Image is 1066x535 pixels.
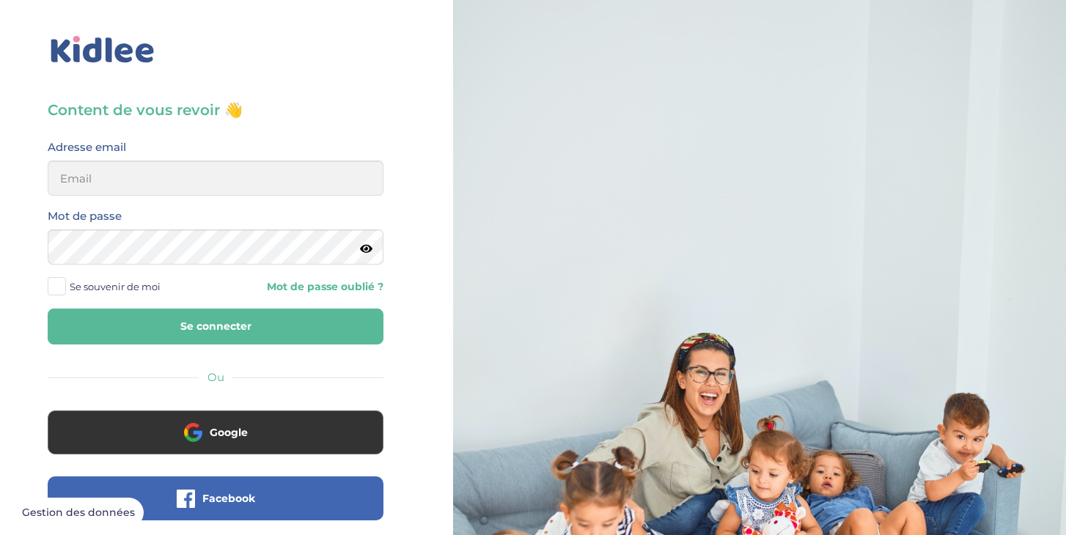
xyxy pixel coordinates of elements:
a: Google [48,435,383,449]
span: Ou [207,370,224,384]
img: google.png [184,423,202,441]
span: Se souvenir de moi [70,277,161,296]
button: Gestion des données [13,498,144,528]
img: facebook.png [177,490,195,508]
h3: Content de vous revoir 👋 [48,100,383,120]
input: Email [48,160,383,196]
button: Facebook [48,476,383,520]
a: Mot de passe oublié ? [227,280,383,294]
span: Facebook [202,491,255,506]
button: Se connecter [48,309,383,344]
label: Mot de passe [48,207,122,226]
img: logo_kidlee_bleu [48,33,158,67]
span: Google [210,425,248,440]
label: Adresse email [48,138,126,157]
span: Gestion des données [22,506,135,520]
button: Google [48,410,383,454]
a: Facebook [48,501,383,515]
